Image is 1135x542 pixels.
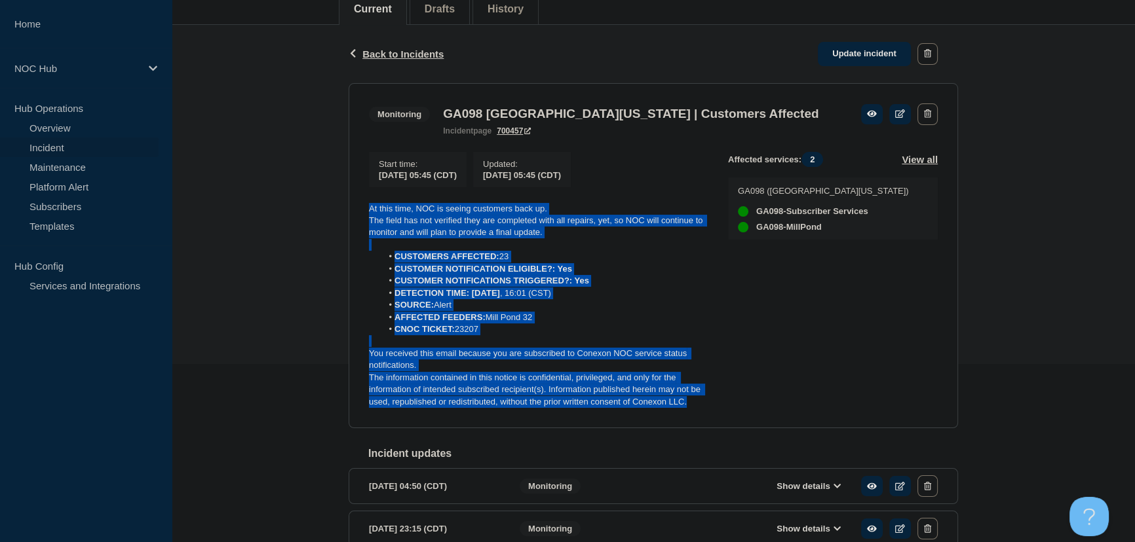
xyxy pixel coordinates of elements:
[488,3,524,15] button: History
[394,288,500,298] strong: DETECTION TIME: [DATE]
[738,222,748,232] div: up
[382,312,708,323] li: Mill Pond 32
[738,186,909,196] p: GA098 ([GEOGRAPHIC_DATA][US_STATE])
[379,170,457,180] span: [DATE] 05:45 (CDT)
[368,448,958,460] h2: Incident updates
[443,126,473,135] span: incident
[369,372,707,408] p: The information contained in this notice is confidential, privileged, and only for the informatio...
[520,479,581,494] span: Monitoring
[382,323,708,335] li: 23207
[379,159,457,169] p: Start time :
[362,48,444,60] span: Back to Incidents
[394,300,434,310] strong: SOURCE:
[818,42,911,66] a: Update incident
[1069,497,1109,536] iframe: Help Scout Beacon - Open
[773,523,845,534] button: Show details
[728,152,830,167] span: Affected services:
[369,475,500,497] div: [DATE] 04:50 (CDT)
[369,203,707,215] p: At this time, NOC is seeing customers back up.
[773,480,845,492] button: Show details
[425,3,455,15] button: Drafts
[902,152,938,167] button: View all
[520,521,581,536] span: Monitoring
[382,287,708,299] li: , 16:01 (CST)
[14,63,140,74] p: NOC Hub
[394,264,572,274] strong: CUSTOMER NOTIFICATION ELIGIBLE?: Yes
[483,159,561,169] p: Updated :
[354,3,392,15] button: Current
[394,251,499,261] strong: CUSTOMERS AFFECTED:
[497,126,531,135] a: 700457
[369,215,707,239] p: The field has not verified they are completed with all repairs, yet, so NOC will continue to moni...
[394,276,589,285] strong: CUSTOMER NOTIFICATIONS TRIGGERED?: Yes
[394,312,486,322] strong: AFFECTED FEEDERS:
[756,206,868,217] span: GA098-Subscriber Services
[394,324,455,334] strong: CNOC TICKET:
[483,169,561,180] div: [DATE] 05:45 (CDT)
[756,222,822,232] span: GA098-MillPond
[443,107,818,121] h3: GA098 [GEOGRAPHIC_DATA][US_STATE] | Customers Affected
[369,518,500,539] div: [DATE] 23:15 (CDT)
[369,348,707,372] p: You received this email because you are subscribed to Conexon NOC service status notifications.
[349,48,444,60] button: Back to Incidents
[443,126,491,135] p: page
[738,206,748,217] div: up
[801,152,823,167] span: 2
[382,251,708,262] li: 23
[369,107,430,122] span: Monitoring
[382,299,708,311] li: Alert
